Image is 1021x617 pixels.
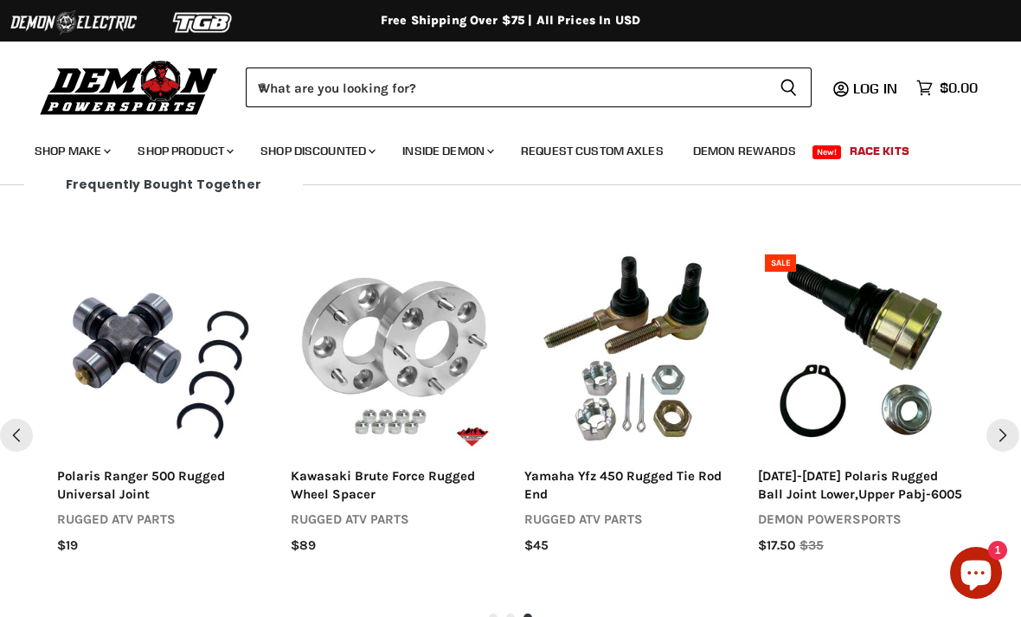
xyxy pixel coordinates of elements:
[908,75,986,100] a: $0.00
[24,177,303,191] span: Frequently bought together
[389,133,504,169] a: Inside Demon
[940,80,978,96] span: $0.00
[291,537,316,555] span: $89
[57,247,263,453] a: Polaris Ranger 500 Rugged Universal JointSelect options
[291,467,497,556] a: kawasaki brute force rugged wheel spacerrugged atv parts$89
[812,145,842,159] span: New!
[524,467,730,505] div: yamaha yfz 450 rugged tie rod end
[758,511,964,529] div: demon powersports
[57,247,263,453] img: Polaris Ranger 500 Rugged Universal Joint
[138,6,268,39] img: TGB Logo 2
[57,467,263,556] a: polaris ranger 500 rugged universal jointrugged atv parts$19
[247,133,386,169] a: Shop Discounted
[524,467,730,556] a: yamaha yfz 450 rugged tie rod endrugged atv parts$45
[758,467,964,556] a: [DATE]-[DATE] polaris rugged ball joint lower,upper pabj-6005demon powersports$17.50$35
[57,537,78,555] span: $19
[22,133,121,169] a: Shop Make
[986,419,1019,452] button: Next
[945,547,1007,603] inbox-online-store-chat: Shopify online store chat
[246,67,812,107] form: Product
[766,67,812,107] button: Search
[508,133,677,169] a: Request Custom Axles
[758,467,964,505] div: [DATE]-[DATE] polaris rugged ball joint lower,upper pabj-6005
[57,511,263,529] div: rugged atv parts
[22,126,973,169] ul: Main menu
[799,537,824,555] span: $35
[845,80,908,96] a: Log in
[246,67,766,107] input: When autocomplete results are available use up and down arrows to review and enter to select
[758,537,795,555] span: $17.50
[771,258,791,268] span: SALE
[853,80,897,97] span: Log in
[680,133,809,169] a: Demon Rewards
[291,467,497,505] div: kawasaki brute force rugged wheel spacer
[291,511,497,529] div: rugged atv parts
[57,467,263,505] div: polaris ranger 500 rugged universal joint
[291,247,497,453] a: Kawasaki Brute Force Rugged Wheel SpacerKawasaki Brute Force Rugged Wheel SpacerSelect options
[758,247,964,453] img: 2003-2023 Polaris Rugged Ball Joint Lower,Upper PABJ-6005
[758,247,964,453] a: 2003-2023 Polaris Rugged Ball Joint Lower,Upper PABJ-6005Add to cart
[524,247,730,453] a: Yamaha YFZ 450 Rugged Tie Rod EndYamaha YFZ 450 Rugged Tie Rod EndSelect options
[524,511,730,529] div: rugged atv parts
[524,537,549,555] span: $45
[837,133,922,169] a: Race Kits
[125,133,244,169] a: Shop Product
[35,56,224,118] img: Demon Powersports
[9,6,138,39] img: Demon Electric Logo 2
